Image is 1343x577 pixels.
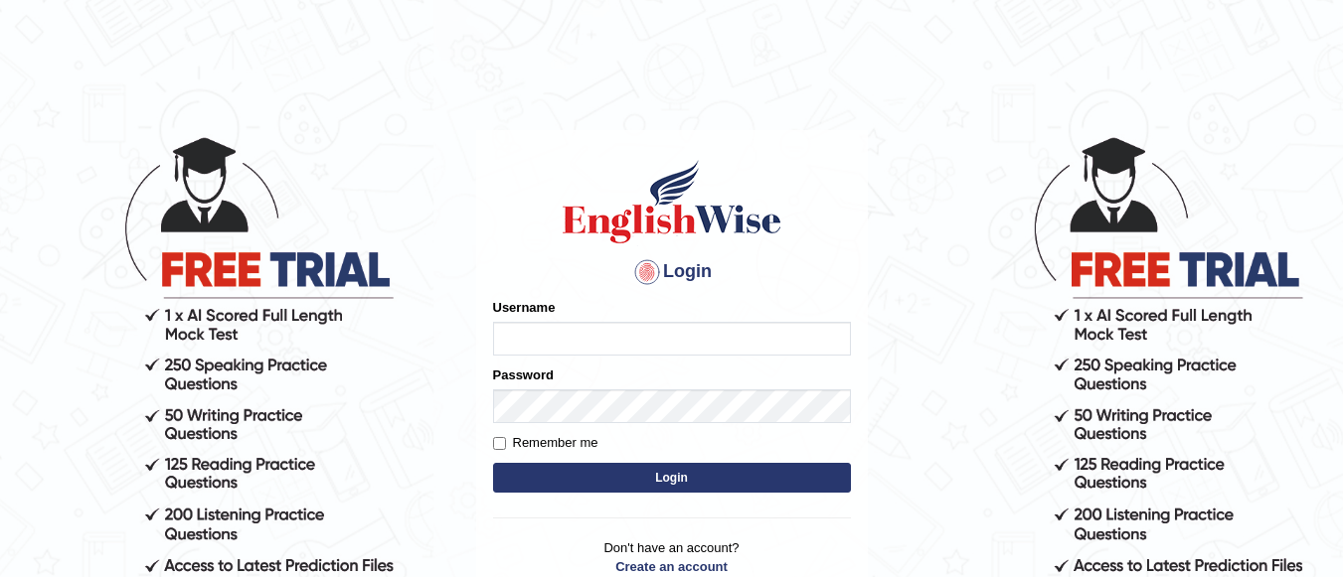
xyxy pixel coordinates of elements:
img: Logo of English Wise sign in for intelligent practice with AI [559,157,785,246]
input: Remember me [493,437,506,450]
h4: Login [493,256,851,288]
label: Password [493,365,554,384]
button: Login [493,463,851,493]
label: Remember me [493,433,598,453]
label: Username [493,298,556,317]
a: Create an account [493,557,851,576]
